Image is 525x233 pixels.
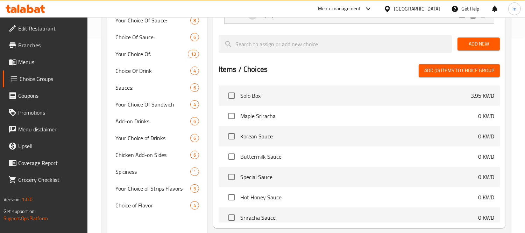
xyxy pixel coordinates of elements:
span: Your Choice Of: [115,50,187,58]
span: Add (0) items to choice group [424,66,494,75]
div: Choice of Flavor4 [107,197,207,214]
a: Branches [3,37,88,54]
div: Choice Of Drink4 [107,62,207,79]
span: Buttermilk Sauce [240,152,478,161]
span: 6 [191,118,199,125]
span: Choice Of Sauce: [115,33,190,41]
span: Your Choice Of Sandwich [115,100,190,109]
div: Spiciness1 [107,163,207,180]
div: Chicken Add-on Sides6 [107,146,207,163]
span: Choice of Flavor [115,201,190,210]
span: Coupons [18,91,82,100]
span: Menus [18,58,82,66]
p: Spicy [262,11,324,19]
span: Korean Sauce [240,132,478,141]
p: 3.95 KWD [471,91,494,100]
span: Coverage Report [18,159,82,167]
a: Menus [3,54,88,70]
span: 1.0.0 [22,195,33,204]
a: Edit Restaurant [3,20,88,37]
p: 0 KWD [478,213,494,222]
div: Sauces:6 [107,79,207,96]
span: 13 [188,51,199,57]
div: Choices [190,83,199,92]
div: Choices [190,134,199,142]
p: 0 KWD [478,112,494,120]
span: 8 [191,17,199,24]
a: Upsell [3,138,88,155]
p: 0 KWD [478,193,494,201]
span: 4 [191,101,199,108]
div: Choices [190,100,199,109]
span: Select choice [224,129,239,144]
span: Upsell [18,142,82,150]
a: Choice Groups [3,70,88,87]
span: Your Choice Of Sauce: [115,16,190,25]
span: Select choice [224,210,239,225]
span: Promotions [18,108,82,117]
span: Solo Box [240,91,471,100]
span: Grocery Checklist [18,176,82,184]
div: Add-on Drinks6 [107,113,207,130]
div: Choices [190,184,199,193]
span: Select choice [224,170,239,184]
div: Choice Of Sauce:6 [107,29,207,46]
span: 1 [191,169,199,175]
a: Promotions [3,104,88,121]
div: Your Choice Of:13 [107,46,207,62]
span: 6 [191,84,199,91]
div: Your Choice of Strips Flavors5 [107,180,207,197]
span: Add New [463,40,494,48]
span: Spiciness [115,167,190,176]
div: Your Choice Of Sandwich4 [107,96,207,113]
span: 4 [191,68,199,74]
span: Maple Sriracha [240,112,478,120]
div: [GEOGRAPHIC_DATA] [394,5,440,13]
p: (ID: 529255120) [324,11,365,19]
a: Menu disclaimer [3,121,88,138]
span: Select choice [224,88,239,103]
div: Choices [190,201,199,210]
span: m [512,5,517,13]
a: Coverage Report [3,155,88,171]
span: Select choice [224,190,239,205]
span: Add-on Drinks [115,117,190,125]
span: Get support on: [3,207,36,216]
input: search [219,35,452,53]
div: Menu-management [318,5,361,13]
span: Select choice [224,109,239,123]
div: Your Choice Of Sauce:8 [107,12,207,29]
span: 6 [191,34,199,41]
p: 0 KWD [435,11,457,19]
p: 0 KWD [478,152,494,161]
button: Add New [457,37,500,50]
span: 4 [191,202,199,209]
span: 6 [191,135,199,142]
div: Choices [190,67,199,75]
div: Choices [190,33,199,41]
span: Special Sauce [240,173,478,181]
span: Sriracha Sauce [240,213,478,222]
button: Add (0) items to choice group [419,64,500,77]
span: Your Choice of Strips Flavors [115,184,190,193]
div: Choices [190,117,199,125]
h2: Items / Choices [219,64,268,75]
span: Hot Honey Sauce [240,193,478,201]
span: Menu disclaimer [18,125,82,133]
p: 0 KWD [478,132,494,141]
span: Choice Groups [20,75,82,83]
span: Branches [18,41,82,49]
p: 0 KWD [478,173,494,181]
span: Choice Of Drink [115,67,190,75]
span: Edit Restaurant [18,24,82,33]
span: 5 [191,185,199,192]
span: Your Choice of Drinks [115,134,190,142]
a: Support.OpsPlatform [3,214,48,223]
span: 6 [191,152,199,158]
div: Choices [190,16,199,25]
span: Sauces: [115,83,190,92]
span: Chicken Add-on Sides [115,151,190,159]
a: Grocery Checklist [3,171,88,188]
a: Coupons [3,87,88,104]
span: Version: [3,195,21,204]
